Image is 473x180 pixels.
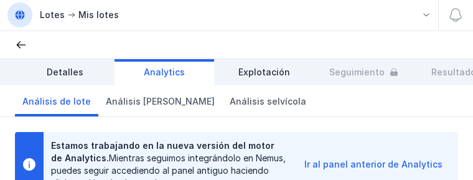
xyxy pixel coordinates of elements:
span: Detalles [47,66,83,78]
span: Análisis de lote [22,95,91,108]
a: Análisis [PERSON_NAME] [98,85,222,116]
a: Análisis de lote [15,85,98,116]
a: Detalles [15,59,115,85]
span: Análisis [PERSON_NAME] [106,95,215,108]
a: Analytics [115,59,214,85]
span: Analytics [144,66,185,78]
span: Análisis selvícola [230,95,306,108]
div: Ir al panel anterior de Analytics [304,158,443,171]
div: Lotes [40,9,65,21]
span: Seguimiento [329,66,385,78]
div: Mis lotes [78,9,119,21]
a: Análisis selvícola [222,85,314,116]
span: Explotación [238,66,290,78]
a: Explotación [214,59,314,85]
a: Seguimiento [314,59,413,85]
span: Estamos trabajando en la nueva versión del motor de Analytics. [51,140,274,163]
button: Ir al panel anterior de Analytics [296,154,451,175]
